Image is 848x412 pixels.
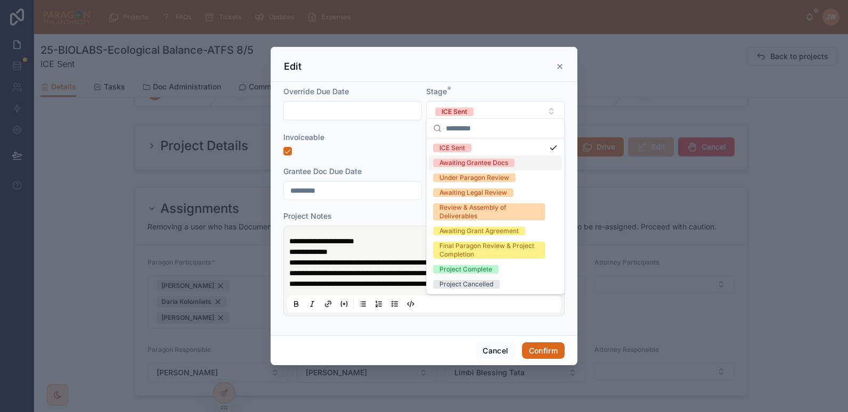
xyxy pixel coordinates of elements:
[439,188,507,197] div: Awaiting Legal Review
[439,159,508,167] div: Awaiting Grantee Docs
[439,227,519,235] div: Awaiting Grant Agreement
[427,138,564,294] div: Suggestions
[522,342,565,359] button: Confirm
[439,144,465,152] div: ICE Sent
[439,174,509,182] div: Under Paragon Review
[439,280,493,289] div: Project Cancelled
[442,108,467,116] div: ICE Sent
[283,167,362,176] span: Grantee Doc Due Date
[439,242,539,259] div: Final Paragon Review & Project Completion
[283,133,324,142] span: Invoiceable
[476,342,515,359] button: Cancel
[426,87,447,96] span: Stage
[283,87,349,96] span: Override Due Date
[439,265,492,274] div: Project Complete
[439,203,539,220] div: Review & Assembly of Deliverables
[283,211,332,220] span: Project Notes
[284,60,301,73] h3: Edit
[426,101,565,121] button: Select Button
